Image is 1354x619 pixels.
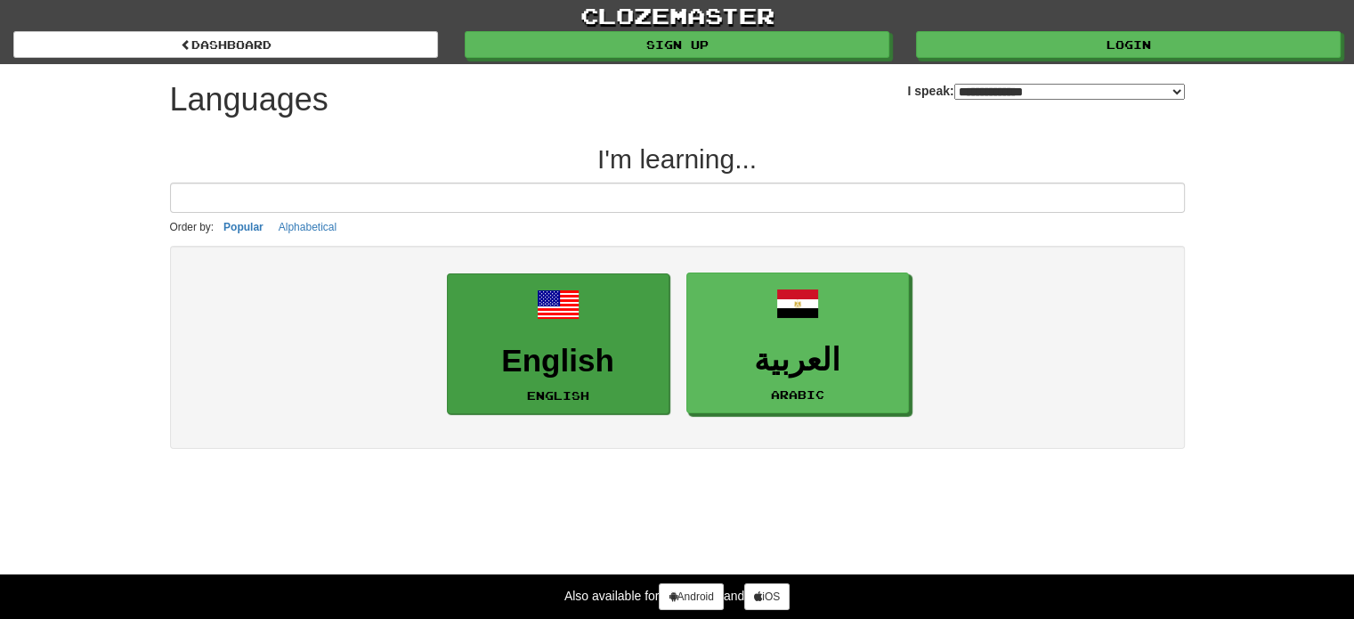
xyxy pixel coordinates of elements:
[170,221,215,233] small: Order by:
[218,217,269,237] button: Popular
[744,583,790,610] a: iOS
[170,144,1185,174] h2: I'm learning...
[907,82,1184,100] label: I speak:
[686,273,909,414] a: العربيةArabic
[696,343,899,378] h3: العربية
[273,217,342,237] button: Alphabetical
[916,31,1341,58] a: Login
[457,344,660,379] h3: English
[447,273,669,415] a: EnglishEnglish
[13,31,438,58] a: dashboard
[465,31,889,58] a: Sign up
[170,82,328,118] h1: Languages
[659,583,723,610] a: Android
[527,389,589,402] small: English
[771,388,824,401] small: Arabic
[954,84,1185,100] select: I speak:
